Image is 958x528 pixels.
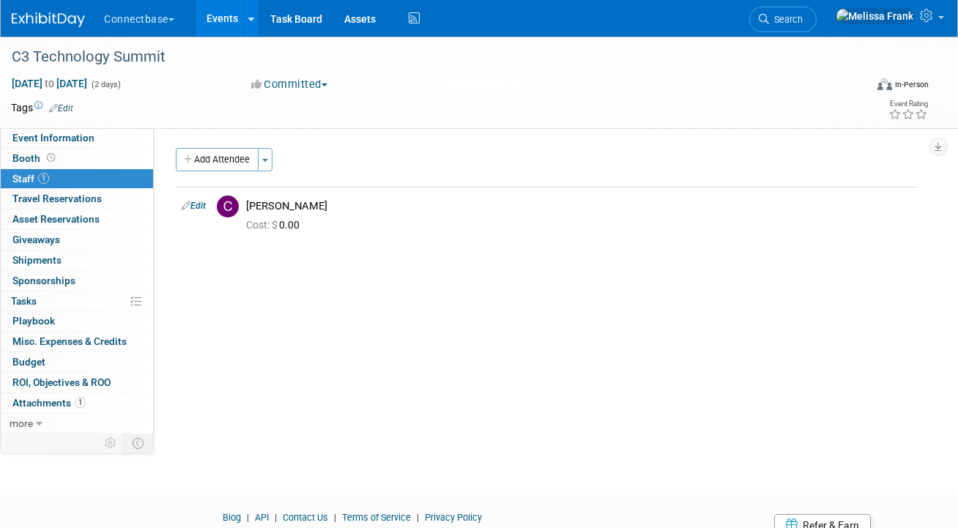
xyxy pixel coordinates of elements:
[12,376,111,388] span: ROI, Objectives & ROO
[1,189,153,209] a: Travel Reservations
[12,152,58,164] span: Booth
[1,393,153,413] a: Attachments1
[12,234,60,245] span: Giveaways
[246,219,279,231] span: Cost: $
[283,512,328,523] a: Contact Us
[1,230,153,250] a: Giveaways
[1,352,153,372] a: Budget
[1,149,153,168] a: Booth
[11,77,88,90] span: [DATE] [DATE]
[794,76,929,98] div: Event Format
[12,335,127,347] span: Misc. Expenses & Credits
[1,311,153,331] a: Playbook
[12,213,100,225] span: Asset Reservations
[217,196,239,217] img: C.jpg
[1,169,153,189] a: Staff1
[1,332,153,352] a: Misc. Expenses & Credits
[98,434,124,453] td: Personalize Event Tab Strip
[44,152,58,163] span: Booth not reserved yet
[1,291,153,311] a: Tasks
[1,373,153,393] a: ROI, Objectives & ROO
[42,78,56,89] span: to
[12,397,86,409] span: Attachments
[425,512,482,523] a: Privacy Policy
[12,275,75,286] span: Sponsorships
[11,100,73,115] td: Tags
[246,77,333,92] button: Committed
[12,173,49,185] span: Staff
[877,78,892,90] img: Format-Inperson.png
[38,173,49,184] span: 1
[1,250,153,270] a: Shipments
[12,12,85,27] img: ExhibitDay
[1,271,153,291] a: Sponsorships
[12,356,45,368] span: Budget
[271,512,281,523] span: |
[243,512,253,523] span: |
[7,44,850,70] div: C3 Technology Summit
[12,315,55,327] span: Playbook
[894,79,929,90] div: In-Person
[330,512,340,523] span: |
[10,417,33,429] span: more
[749,7,817,32] a: Search
[75,397,86,408] span: 1
[182,201,206,211] a: Edit
[12,132,94,144] span: Event Information
[836,8,914,24] img: Melissa Frank
[246,199,912,213] div: [PERSON_NAME]
[11,295,37,307] span: Tasks
[223,512,241,523] a: Blog
[1,128,153,148] a: Event Information
[1,414,153,434] a: more
[769,14,803,25] span: Search
[12,193,102,204] span: Travel Reservations
[12,254,62,266] span: Shipments
[255,512,269,523] a: API
[888,100,928,108] div: Event Rating
[413,512,423,523] span: |
[49,103,73,114] a: Edit
[176,148,259,171] button: Add Attendee
[1,209,153,229] a: Asset Reservations
[124,434,154,453] td: Toggle Event Tabs
[246,219,305,231] span: 0.00
[90,80,121,89] span: (2 days)
[342,512,411,523] a: Terms of Service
